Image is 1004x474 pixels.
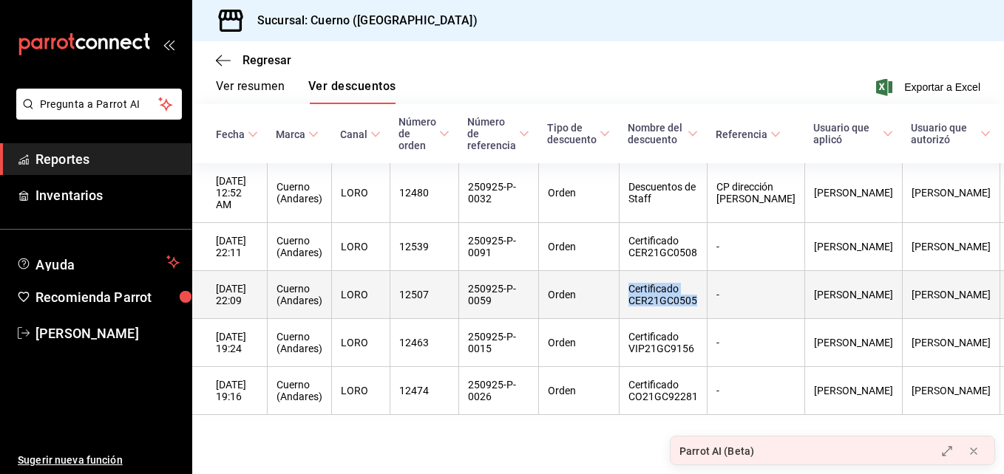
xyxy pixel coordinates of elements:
[398,116,436,151] font: Número de orden
[267,271,331,319] th: Cuerno (Andares)
[804,271,902,319] th: [PERSON_NAME]
[538,223,619,271] th: Orden
[308,79,396,104] button: Ver descuentos
[331,223,390,271] th: LORO
[245,12,478,30] h3: Sucursal: Cuerno ([GEOGRAPHIC_DATA])
[813,122,880,145] font: Usuario que aplicó
[16,89,182,120] button: Pregunta a Parrot AI
[340,128,367,140] font: Canal
[40,97,159,112] span: Pregunta a Parrot AI
[467,116,516,151] font: Número de referencia
[628,122,698,145] span: Nombre del descuento
[390,367,458,415] th: 12474
[619,223,707,271] th: Certificado CER21GC0508
[804,223,902,271] th: [PERSON_NAME]
[331,367,390,415] th: LORO
[340,128,381,140] span: Canal
[35,151,89,167] font: Reportes
[902,223,1000,271] th: [PERSON_NAME]
[216,79,396,104] div: Pestañas de navegación
[716,128,781,140] span: Referencia
[458,223,538,271] th: 250925-P-0091
[242,53,291,67] span: Regresar
[192,163,267,223] th: [DATE] 12:52 AM
[390,271,458,319] th: 12507
[628,122,685,145] font: Nombre del descuento
[216,128,245,140] font: Fecha
[619,163,707,223] th: Descuentos de Staff
[547,122,610,145] span: Tipo de descuento
[192,223,267,271] th: [DATE] 22:11
[276,128,305,140] font: Marca
[18,454,123,466] font: Sugerir nueva función
[467,116,529,151] span: Número de referencia
[902,163,1000,223] th: [PERSON_NAME]
[192,319,267,367] th: [DATE] 19:24
[267,223,331,271] th: Cuerno (Andares)
[813,122,893,145] span: Usuario que aplicó
[35,326,139,341] font: [PERSON_NAME]
[398,116,450,151] span: Número de orden
[538,271,619,319] th: Orden
[390,163,458,223] th: 12480
[538,163,619,223] th: Orden
[538,367,619,415] th: Orden
[216,53,291,67] button: Regresar
[331,319,390,367] th: LORO
[804,163,902,223] th: [PERSON_NAME]
[458,163,538,223] th: 250925-P-0032
[458,367,538,415] th: 250925-P-0026
[267,319,331,367] th: Cuerno (Andares)
[707,319,804,367] th: -
[458,319,538,367] th: 250925-P-0015
[619,367,707,415] th: Certificado CO21GC92281
[267,367,331,415] th: Cuerno (Andares)
[707,367,804,415] th: -
[902,319,1000,367] th: [PERSON_NAME]
[35,289,152,305] font: Recomienda Parrot
[547,122,597,145] font: Tipo de descuento
[707,271,804,319] th: -
[911,122,991,145] span: Usuario que autorizó
[538,319,619,367] th: Orden
[902,367,1000,415] th: [PERSON_NAME]
[390,319,458,367] th: 12463
[707,163,804,223] th: CP dirección [PERSON_NAME]
[216,79,285,94] font: Ver resumen
[192,367,267,415] th: [DATE] 19:16
[331,163,390,223] th: LORO
[619,319,707,367] th: Certificado VIP21GC9156
[390,223,458,271] th: 12539
[216,128,258,140] span: Fecha
[35,253,160,271] span: Ayuda
[458,271,538,319] th: 250925-P-0059
[163,38,174,50] button: open_drawer_menu
[904,81,980,93] font: Exportar a Excel
[716,128,767,140] font: Referencia
[707,223,804,271] th: -
[911,122,977,145] font: Usuario que autorizó
[267,163,331,223] th: Cuerno (Andares)
[192,271,267,319] th: [DATE] 22:09
[804,319,902,367] th: [PERSON_NAME]
[679,444,754,459] div: Parrot AI (Beta)
[804,367,902,415] th: [PERSON_NAME]
[902,271,1000,319] th: [PERSON_NAME]
[276,128,319,140] span: Marca
[619,271,707,319] th: Certificado CER21GC0505
[879,78,980,96] button: Exportar a Excel
[35,188,103,203] font: Inventarios
[10,107,182,123] a: Pregunta a Parrot AI
[331,271,390,319] th: LORO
